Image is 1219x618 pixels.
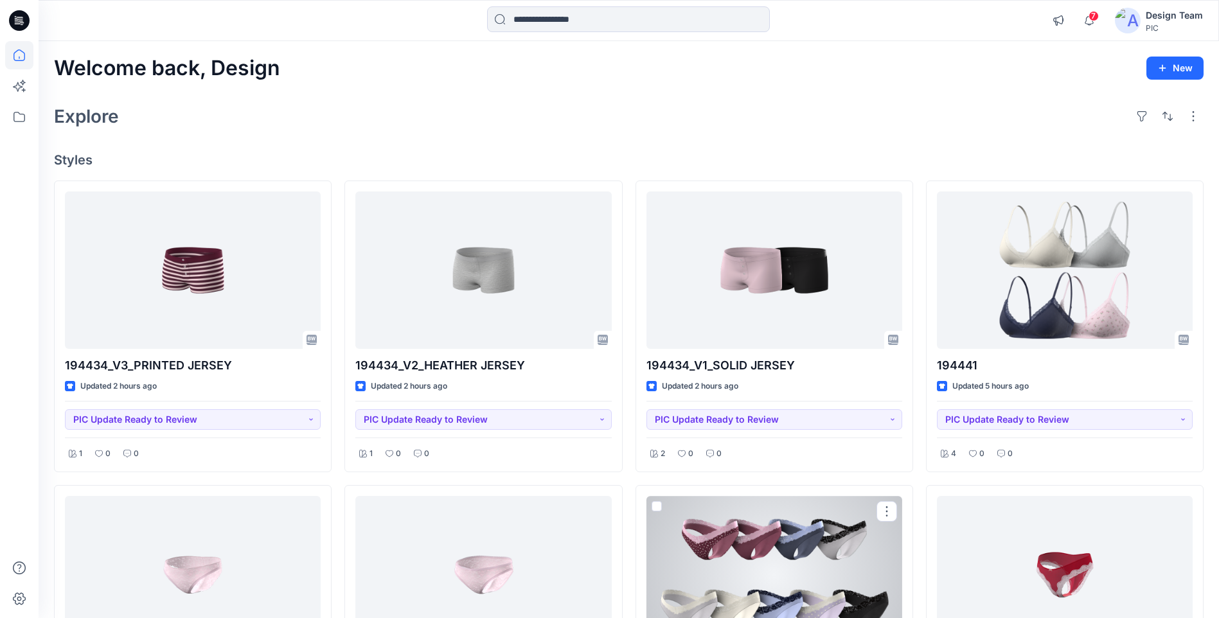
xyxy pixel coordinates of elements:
p: 0 [1008,447,1013,461]
p: 0 [716,447,722,461]
p: 0 [424,447,429,461]
p: 1 [369,447,373,461]
div: Design Team [1146,8,1203,23]
h2: Explore [54,106,119,127]
p: 0 [396,447,401,461]
div: PIC [1146,23,1203,33]
a: 194434_V3_PRINTED JERSEY [65,191,321,349]
a: 194434_V2_HEATHER JERSEY [355,191,611,349]
h4: Styles [54,152,1204,168]
p: 0 [134,447,139,461]
img: avatar [1115,8,1141,33]
p: 0 [979,447,984,461]
p: Updated 2 hours ago [662,380,738,393]
p: Updated 2 hours ago [371,380,447,393]
h2: Welcome back, Design [54,57,280,80]
span: 7 [1089,11,1099,21]
p: 0 [105,447,111,461]
p: 1 [79,447,82,461]
p: 2 [661,447,665,461]
p: 194434_V2_HEATHER JERSEY [355,357,611,375]
p: Updated 5 hours ago [952,380,1029,393]
button: New [1146,57,1204,80]
a: 194441 [937,191,1193,349]
p: Updated 2 hours ago [80,380,157,393]
p: 194434_V1_SOLID JERSEY [646,357,902,375]
p: 194441 [937,357,1193,375]
a: 194434_V1_SOLID JERSEY [646,191,902,349]
p: 4 [951,447,956,461]
p: 194434_V3_PRINTED JERSEY [65,357,321,375]
p: 0 [688,447,693,461]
